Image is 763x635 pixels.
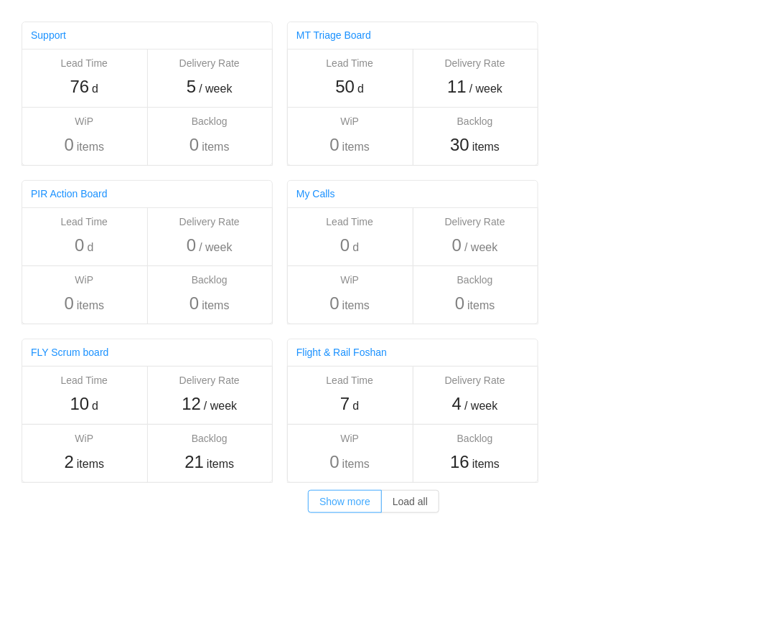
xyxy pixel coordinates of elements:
span: 0 [329,293,339,313]
div: Lead Time [294,373,406,388]
span: 50 [335,77,355,96]
span: 12 [182,394,201,413]
div: Backlog [154,431,266,446]
a: PIR Action Board [31,188,108,199]
span: 0 [455,293,464,313]
div: Delivery Rate [420,215,531,230]
div: Lead Time [294,56,406,71]
div: WiP [294,114,406,129]
div: Lead Time [29,373,140,388]
span: 76 [70,77,89,96]
button: Load all [381,490,439,513]
div: WiP [29,114,140,129]
span: 0 [329,452,339,471]
span: 0 [64,293,73,313]
span: d [92,80,98,98]
div: Delivery Rate [154,215,266,230]
span: d [352,398,359,415]
span: 0 [75,235,84,255]
div: Delivery Rate [154,373,266,388]
div: Delivery Rate [420,373,531,388]
span: / week [204,398,237,415]
div: Backlog [420,431,531,446]
div: Delivery Rate [154,56,266,71]
span: items [202,297,229,314]
span: d [352,239,359,256]
span: / week [199,239,232,256]
span: items [77,456,104,473]
span: / week [199,80,232,98]
span: items [342,138,370,156]
div: Delivery Rate [420,56,531,71]
span: 2 [64,452,73,471]
span: 0 [452,235,462,255]
a: Support [31,29,66,41]
div: Backlog [154,273,266,288]
span: 30 [450,135,469,154]
span: 11 [447,77,467,96]
span: 0 [64,135,73,154]
span: 0 [187,235,196,255]
div: Backlog [420,273,531,288]
div: WiP [294,273,406,288]
div: WiP [29,431,140,446]
div: Backlog [420,114,531,129]
div: Backlog [154,114,266,129]
span: / week [464,398,497,415]
button: Show more [308,490,382,513]
span: 0 [189,293,199,313]
div: WiP [294,431,406,446]
span: 0 [329,135,339,154]
span: items [342,456,370,473]
a: Flight & Rail Foshan [296,347,387,358]
span: 21 [184,452,204,471]
span: / week [469,80,502,98]
span: 10 [70,394,89,413]
a: MT Triage Board [296,29,371,41]
span: items [472,138,500,156]
span: / week [464,239,497,256]
span: 16 [450,452,469,471]
div: WiP [29,273,140,288]
span: 7 [340,394,350,413]
span: d [87,239,93,256]
span: items [77,138,104,156]
span: items [77,297,104,314]
span: 0 [189,135,199,154]
span: d [92,398,98,415]
div: Lead Time [294,215,406,230]
div: Lead Time [29,56,140,71]
span: items [472,456,500,473]
span: d [357,80,364,98]
span: items [467,297,495,314]
div: Lead Time [29,215,140,230]
span: 4 [452,394,462,413]
span: items [202,138,229,156]
span: 0 [340,235,350,255]
span: items [342,297,370,314]
span: items [207,456,234,473]
a: My Calls [296,188,335,199]
span: 5 [187,77,196,96]
a: FLY Scrum board [31,347,108,358]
